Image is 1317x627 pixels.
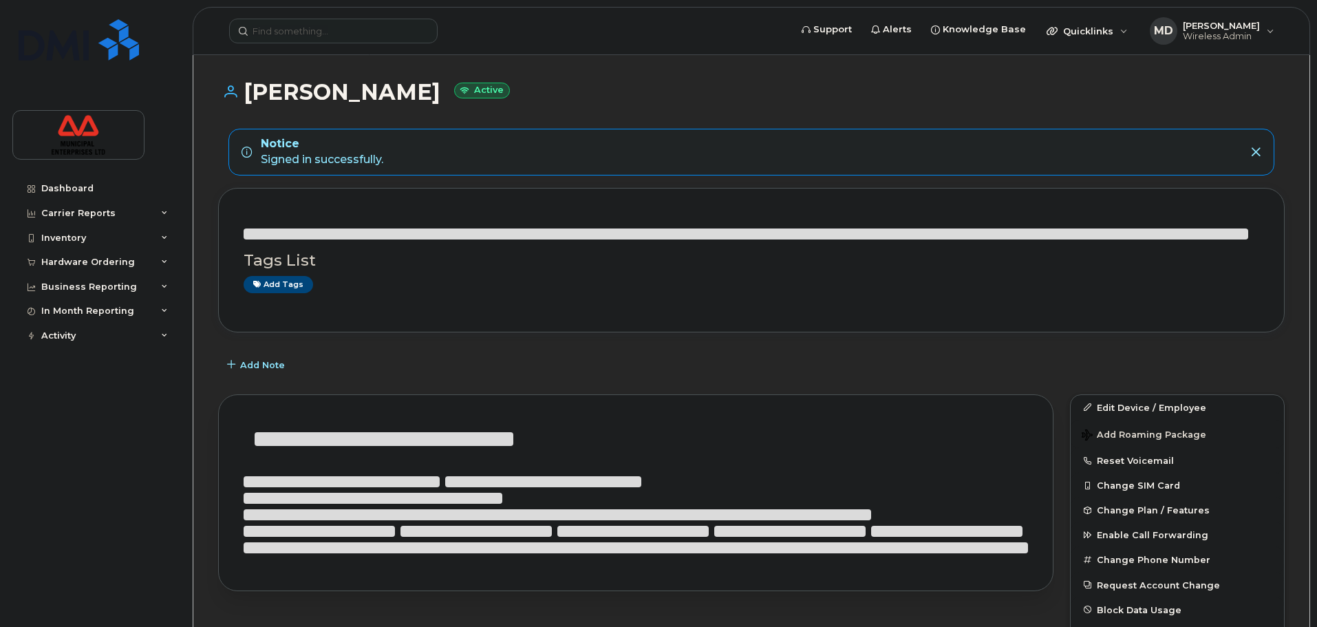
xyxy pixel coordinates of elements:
span: Change Plan / Features [1097,505,1210,516]
strong: Notice [261,136,383,152]
button: Change Plan / Features [1071,498,1284,522]
span: Enable Call Forwarding [1097,530,1208,540]
h3: Tags List [244,252,1259,269]
div: Signed in successfully. [261,136,383,168]
button: Add Note [218,353,297,378]
span: Add Roaming Package [1082,429,1206,443]
a: Add tags [244,276,313,293]
button: Reset Voicemail [1071,448,1284,473]
button: Change Phone Number [1071,547,1284,572]
button: Enable Call Forwarding [1071,522,1284,547]
h1: [PERSON_NAME] [218,80,1285,104]
button: Request Account Change [1071,573,1284,597]
button: Add Roaming Package [1071,420,1284,448]
small: Active [454,83,510,98]
span: Add Note [240,359,285,372]
button: Change SIM Card [1071,473,1284,498]
a: Edit Device / Employee [1071,395,1284,420]
button: Block Data Usage [1071,597,1284,622]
